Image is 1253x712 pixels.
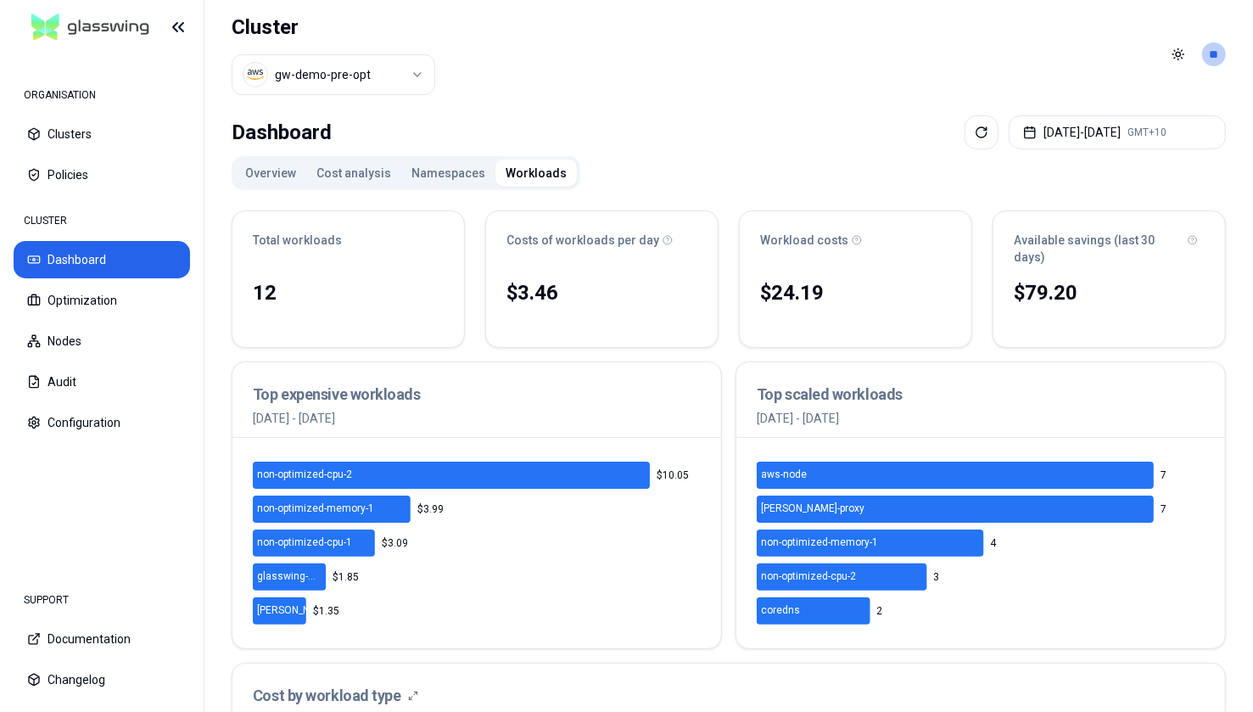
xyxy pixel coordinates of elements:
[235,160,306,187] button: Overview
[506,279,697,306] div: $3.46
[14,78,190,112] div: ORGANISATION
[25,8,156,48] img: GlassWing
[253,232,444,249] div: Total workloads
[306,160,401,187] button: Cost analysis
[14,282,190,319] button: Optimization
[14,363,190,401] button: Audit
[232,115,332,149] div: Dashboard
[401,160,495,187] button: Namespaces
[232,54,435,95] button: Select a value
[247,66,264,83] img: aws
[760,232,951,249] div: Workload costs
[495,160,577,187] button: Workloads
[14,115,190,153] button: Clusters
[14,583,190,617] div: SUPPORT
[757,383,1205,406] h3: Top scaled workloads
[253,684,401,708] h3: Cost by workload type
[1127,126,1166,139] span: GMT+10
[14,661,190,698] button: Changelog
[1014,279,1205,306] div: $79.20
[253,383,701,406] h3: Top expensive workloads
[506,232,697,249] div: Costs of workloads per day
[253,279,444,306] div: 12
[1014,232,1205,266] div: Available savings (last 30 days)
[14,620,190,658] button: Documentation
[14,204,190,238] div: CLUSTER
[232,14,435,41] h1: Cluster
[275,66,371,83] div: gw-demo-pre-opt
[757,410,1205,427] p: [DATE] - [DATE]
[1009,115,1226,149] button: [DATE]-[DATE]GMT+10
[14,156,190,193] button: Policies
[760,279,951,306] div: $24.19
[14,404,190,441] button: Configuration
[14,241,190,278] button: Dashboard
[253,410,701,427] p: [DATE] - [DATE]
[14,322,190,360] button: Nodes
